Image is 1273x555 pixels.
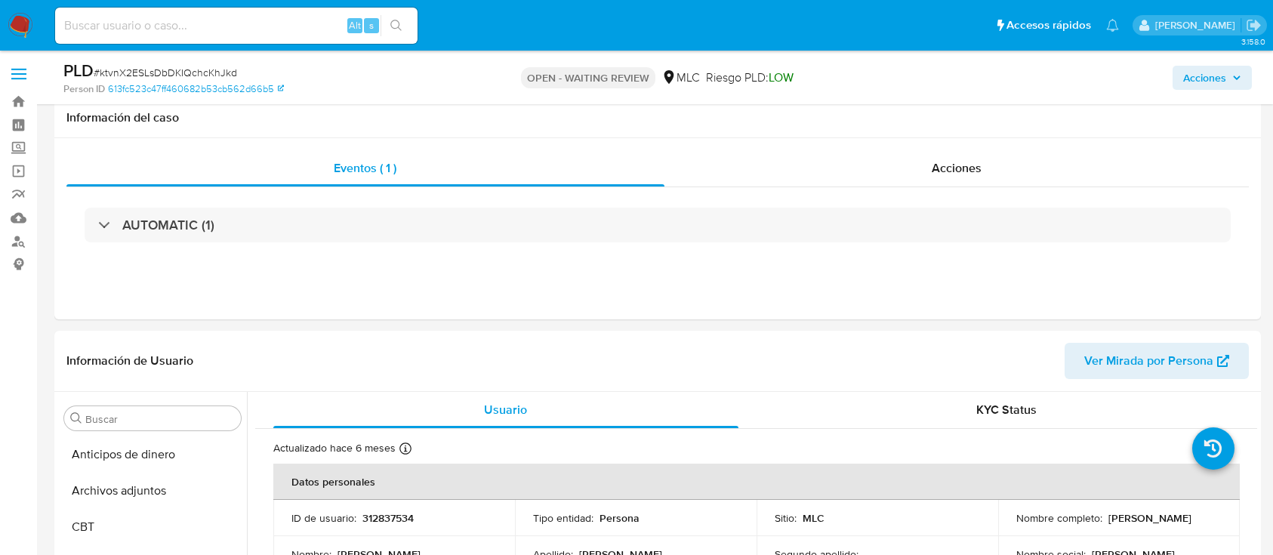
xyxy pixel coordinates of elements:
span: Eventos ( 1 ) [334,159,396,177]
p: MLC [803,511,825,525]
span: Alt [349,18,361,32]
span: Acciones [1183,66,1226,90]
th: Datos personales [273,464,1240,500]
span: Usuario [484,401,527,418]
p: Persona [600,511,640,525]
p: Actualizado hace 6 meses [273,441,396,455]
p: Sitio : [775,511,797,525]
span: Ver Mirada por Persona [1084,343,1213,379]
a: Notificaciones [1106,19,1119,32]
p: Nombre completo : [1016,511,1102,525]
span: s [369,18,374,32]
h1: Información del caso [66,110,1249,125]
span: Acciones [932,159,982,177]
span: KYC Status [976,401,1037,418]
p: ID de usuario : [291,511,356,525]
a: Salir [1246,17,1262,33]
p: [PERSON_NAME] [1108,511,1191,525]
button: Ver Mirada por Persona [1065,343,1249,379]
b: PLD [63,58,94,82]
h1: Información de Usuario [66,353,193,368]
p: Tipo entidad : [533,511,593,525]
span: LOW [769,69,794,86]
p: OPEN - WAITING REVIEW [521,67,655,88]
button: CBT [58,509,247,545]
button: Anticipos de dinero [58,436,247,473]
button: Archivos adjuntos [58,473,247,509]
span: Riesgo PLD: [706,69,794,86]
span: # ktvnX2ESLsDbDKIQchcKhJkd [94,65,237,80]
p: 312837534 [362,511,414,525]
span: Accesos rápidos [1006,17,1091,33]
div: AUTOMATIC (1) [85,208,1231,242]
b: Person ID [63,82,105,96]
button: search-icon [381,15,411,36]
button: Acciones [1173,66,1252,90]
div: MLC [661,69,700,86]
button: Buscar [70,412,82,424]
p: aline.magdaleno@mercadolibre.com [1155,18,1241,32]
h3: AUTOMATIC (1) [122,217,214,233]
input: Buscar usuario o caso... [55,16,418,35]
input: Buscar [85,412,235,426]
a: 613fc523c47ff460682b53cb562d66b5 [108,82,284,96]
